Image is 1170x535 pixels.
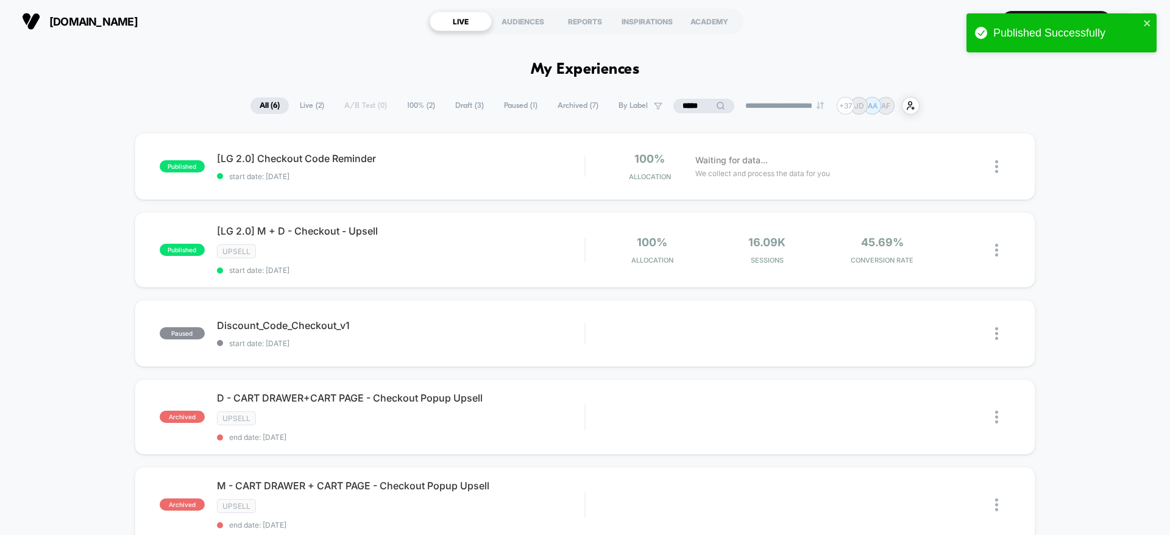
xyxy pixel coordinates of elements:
[1143,18,1152,30] button: close
[881,101,890,110] p: AF
[217,172,584,181] span: start date: [DATE]
[713,256,822,264] span: Sessions
[548,97,608,114] span: Archived ( 7 )
[637,236,667,249] span: 100%
[1121,9,1152,34] button: HR
[695,154,768,167] span: Waiting for data...
[217,499,256,513] span: Upsell
[398,97,444,114] span: 100% ( 2 )
[160,327,205,339] span: paused
[217,339,584,348] span: start date: [DATE]
[217,152,584,165] span: [LG 2.0] Checkout Code Reminder
[160,160,205,172] span: published
[995,498,998,511] img: close
[634,152,665,165] span: 100%
[678,12,740,31] div: ACADEMY
[1124,10,1148,34] div: HR
[616,12,678,31] div: INSPIRATIONS
[250,97,289,114] span: All ( 6 )
[837,97,854,115] div: + 37
[854,101,864,110] p: JD
[817,102,824,109] img: end
[217,392,584,404] span: D - CART DRAWER+CART PAGE - Checkout Popup Upsell
[217,433,584,442] span: end date: [DATE]
[619,101,648,110] span: By Label
[995,411,998,423] img: close
[217,225,584,237] span: [LG 2.0] M + D - Checkout - Upsell
[995,160,998,173] img: close
[160,411,205,423] span: archived
[446,97,493,114] span: Draft ( 3 )
[22,12,40,30] img: Visually logo
[631,256,673,264] span: Allocation
[554,12,616,31] div: REPORTS
[291,97,333,114] span: Live ( 2 )
[18,12,141,31] button: [DOMAIN_NAME]
[217,411,256,425] span: Upsell
[828,256,937,264] span: CONVERSION RATE
[217,319,584,331] span: Discount_Code_Checkout_v1
[49,15,138,28] span: [DOMAIN_NAME]
[993,27,1140,40] div: Published Successfully
[217,480,584,492] span: M - CART DRAWER + CART PAGE - Checkout Popup Upsell
[748,236,785,249] span: 16.09k
[629,172,671,181] span: Allocation
[995,244,998,257] img: close
[492,12,554,31] div: AUDIENCES
[695,168,830,179] span: We collect and process the data for you
[217,266,584,275] span: start date: [DATE]
[160,498,205,511] span: archived
[495,97,547,114] span: Paused ( 1 )
[430,12,492,31] div: LIVE
[217,520,584,530] span: end date: [DATE]
[531,61,640,79] h1: My Experiences
[217,244,256,258] span: Upsell
[861,236,904,249] span: 45.69%
[868,101,877,110] p: AA
[160,244,205,256] span: published
[995,327,998,340] img: close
